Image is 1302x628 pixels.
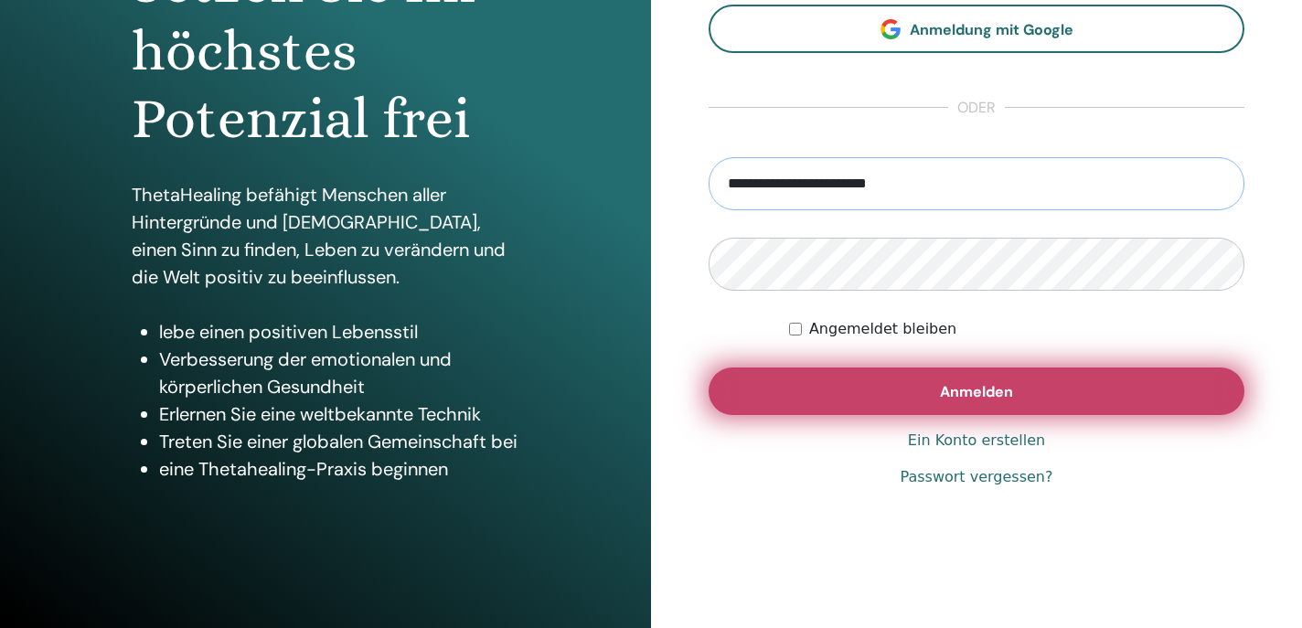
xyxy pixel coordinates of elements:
[940,382,1013,401] span: Anmelden
[709,5,1244,53] a: Anmeldung mit Google
[159,428,520,455] li: Treten Sie einer globalen Gemeinschaft bei
[908,430,1045,452] a: Ein Konto erstellen
[132,181,520,291] p: ThetaHealing befähigt Menschen aller Hintergründe und [DEMOGRAPHIC_DATA], einen Sinn zu finden, L...
[789,318,1244,340] div: Keep me authenticated indefinitely or until I manually logout
[901,466,1053,488] a: Passwort vergessen?
[709,367,1244,415] button: Anmelden
[948,97,1005,119] span: oder
[809,318,956,340] label: Angemeldet bleiben
[910,20,1073,39] span: Anmeldung mit Google
[159,400,520,428] li: Erlernen Sie eine weltbekannte Technik
[159,346,520,400] li: Verbesserung der emotionalen und körperlichen Gesundheit
[159,455,520,483] li: eine Thetahealing-Praxis beginnen
[159,318,520,346] li: lebe einen positiven Lebensstil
